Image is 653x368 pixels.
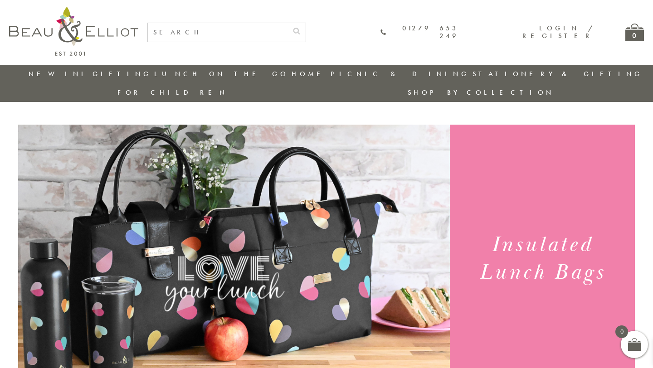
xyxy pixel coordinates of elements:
[148,23,288,42] input: SEARCH
[408,88,554,97] a: Shop by collection
[461,231,624,286] h1: Insulated Lunch Bags
[9,7,138,56] img: logo
[154,69,288,78] a: Lunch On The Go
[93,69,151,78] a: Gifting
[615,325,628,338] span: 0
[625,24,644,41] a: 0
[117,88,228,97] a: For Children
[380,24,458,40] a: 01279 653 249
[29,69,89,78] a: New in!
[473,69,643,78] a: Stationery & Gifting
[292,69,328,78] a: Home
[522,24,594,40] a: Login / Register
[331,69,469,78] a: Picnic & Dining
